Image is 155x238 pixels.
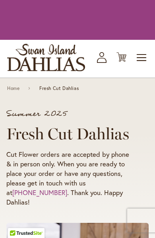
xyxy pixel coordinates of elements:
a: Home [7,86,19,91]
a: [PHONE_NUMBER] [12,188,67,197]
p: Summer 2025 [6,110,133,118]
p: Cut Flower orders are accepted by phone & in person only. When you are ready to place your order ... [6,150,133,207]
span: Fresh Cut Dahlias [39,86,79,91]
a: store logo [7,44,85,71]
h1: Fresh Cut Dahlias [6,124,133,143]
